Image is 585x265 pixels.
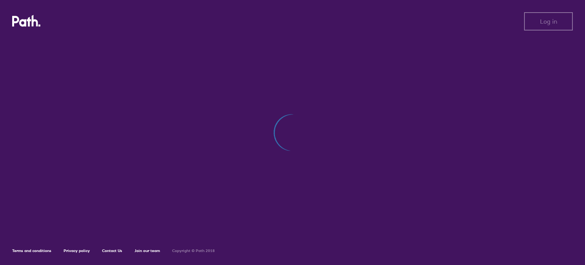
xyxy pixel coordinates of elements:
[12,248,51,253] a: Terms and conditions
[64,248,90,253] a: Privacy policy
[172,249,215,253] h6: Copyright © Path 2018
[134,248,160,253] a: Join our team
[102,248,122,253] a: Contact Us
[524,12,573,31] button: Log in
[540,18,557,25] span: Log in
